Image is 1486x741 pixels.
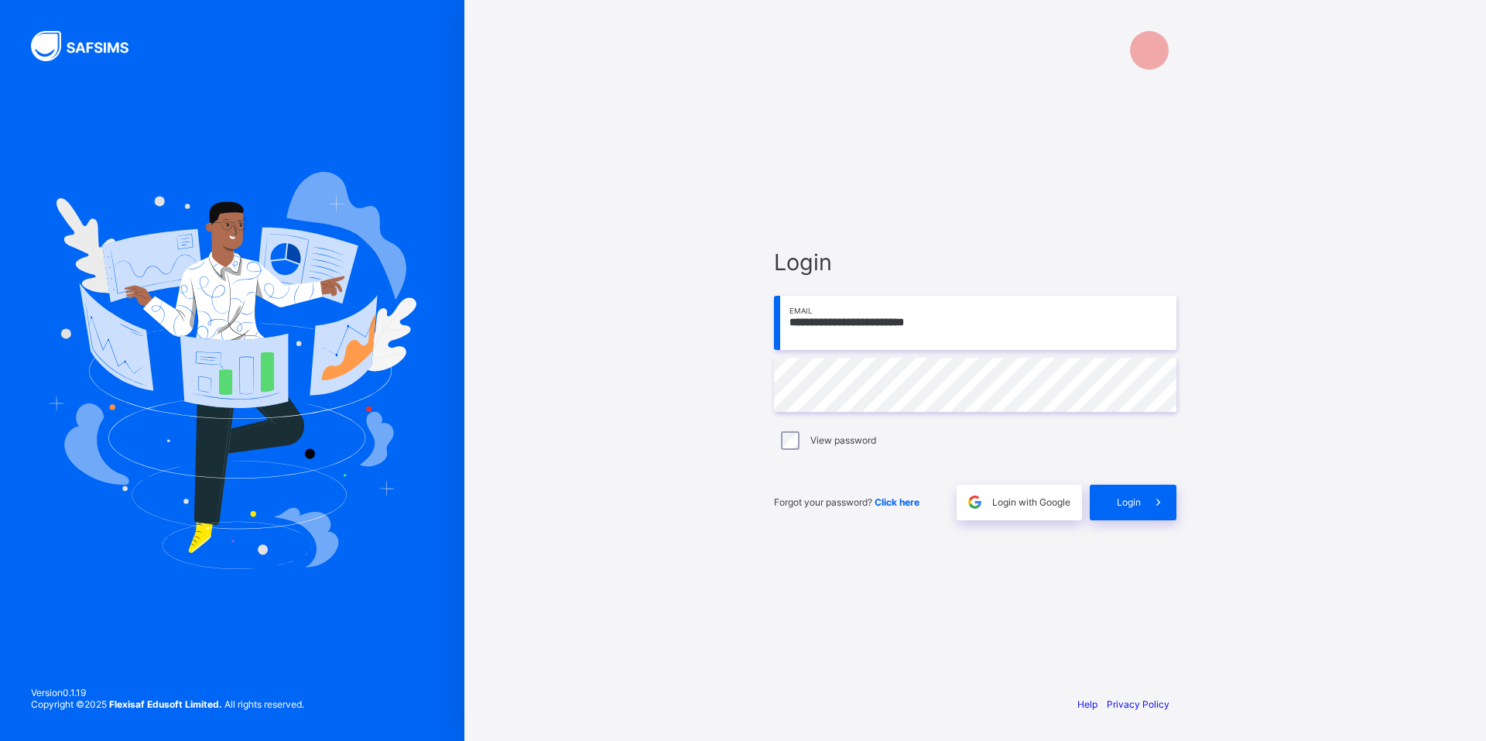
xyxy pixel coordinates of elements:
img: SAFSIMS Logo [31,31,147,61]
strong: Flexisaf Edusoft Limited. [109,698,222,710]
img: google.396cfc9801f0270233282035f929180a.svg [966,493,984,511]
a: Click here [875,496,919,508]
span: Forgot your password? [774,496,919,508]
span: Login [1117,496,1141,508]
span: Version 0.1.19 [31,687,304,698]
img: Hero Image [48,172,416,568]
label: View password [810,434,876,446]
a: Privacy Policy [1107,698,1169,710]
span: Copyright © 2025 All rights reserved. [31,698,304,710]
span: Login with Google [992,496,1070,508]
span: Login [774,249,1176,276]
a: Help [1077,698,1097,710]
